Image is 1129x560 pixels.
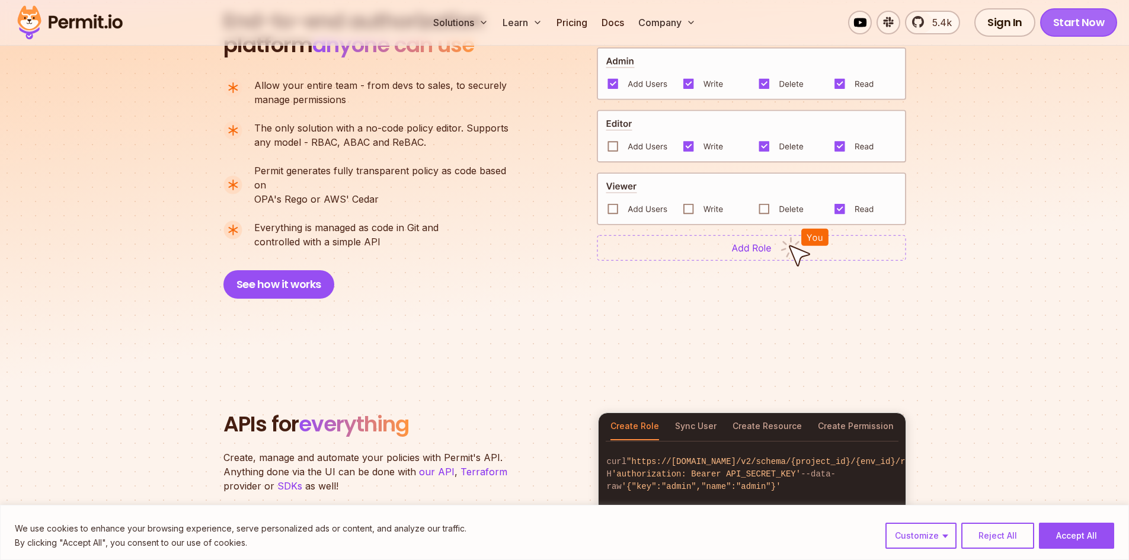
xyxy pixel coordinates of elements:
span: Permit generates fully transparent policy as code based on [254,164,519,192]
span: Allow your entire team - from devs to sales, to securely [254,78,507,92]
button: Company [634,11,701,34]
span: Everything is managed as code in Git and [254,220,439,235]
a: Terraform [460,466,507,478]
p: controlled with a simple API [254,220,439,249]
button: See how it works [223,270,334,299]
h2: APIs for [223,412,584,436]
p: manage permissions [254,78,507,107]
p: By clicking "Accept All", you consent to our use of cookies. [15,536,466,550]
p: We use cookies to enhance your browsing experience, serve personalized ads or content, and analyz... [15,521,466,536]
button: Accept All [1039,523,1114,549]
a: Pricing [552,11,592,34]
button: Learn [498,11,547,34]
a: SDKs [277,480,302,492]
p: any model - RBAC, ABAC and ReBAC. [254,121,508,149]
p: OPA's Rego or AWS' Cedar [254,164,519,206]
span: 'authorization: Bearer API_SECRET_KEY' [612,469,801,479]
button: Create Role [610,413,659,440]
button: Reject All [961,523,1034,549]
img: Permit logo [12,2,128,43]
button: Sync User [675,413,717,440]
code: curl -H --data-raw [599,446,906,503]
span: '{"key":"admin","name":"admin"}' [622,482,781,491]
a: our API [419,466,455,478]
button: Customize [885,523,957,549]
a: Start Now [1040,8,1118,37]
button: Create Permission [818,413,894,440]
span: everything [299,409,409,439]
span: The only solution with a no-code policy editor. Supports [254,121,508,135]
button: Solutions [428,11,493,34]
a: 5.4k [905,11,960,34]
a: Sign In [974,8,1035,37]
span: 5.4k [925,15,952,30]
span: "https://[DOMAIN_NAME]/v2/schema/{project_id}/{env_id}/roles" [626,457,930,466]
p: Create, manage and automate your policies with Permit's API. Anything done via the UI can be done... [223,450,520,493]
a: Docs [597,11,629,34]
h2: platform [223,9,483,57]
button: Create Resource [733,413,802,440]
